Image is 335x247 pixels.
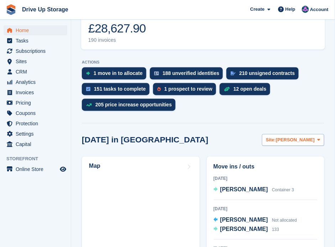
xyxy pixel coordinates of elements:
[214,206,318,212] div: [DATE]
[214,186,294,195] a: [PERSON_NAME] Container 3
[86,104,92,107] img: price_increase_opportunities-93ffe204e8149a01c8c9dc8f82e8f89637d9d84a8eef4429ea346261dce0b2c0.svg
[214,216,297,225] a: [PERSON_NAME] Not allocated
[88,21,146,36] div: £28,627.90
[4,25,67,35] a: menu
[16,46,58,56] span: Subscriptions
[82,99,179,115] a: 205 price increase opportunities
[81,4,325,50] a: Awaiting payment £28,627.90 190 invoices
[276,137,315,144] span: [PERSON_NAME]
[6,4,16,15] img: stora-icon-8386f47178a22dfd0bd8f6a31ec36ba5ce8667c1dd55bd0f319d3a0aa187defe.svg
[82,83,153,99] a: 151 tasks to complete
[4,98,67,108] a: menu
[250,6,265,13] span: Create
[4,56,67,66] a: menu
[153,83,220,99] a: 1 prospect to review
[4,46,67,56] a: menu
[19,4,71,15] a: Drive Up Storage
[16,56,58,66] span: Sites
[310,6,329,13] span: Account
[220,226,268,232] span: [PERSON_NAME]
[16,67,58,77] span: CRM
[231,71,236,76] img: contract_signature_icon-13c848040528278c33f63329250d36e43548de30e8caae1d1a13099fd9432cc5.svg
[266,137,276,144] span: Site:
[4,108,67,118] a: menu
[220,217,268,223] span: [PERSON_NAME]
[16,87,58,97] span: Invoices
[16,25,58,35] span: Home
[94,86,146,92] div: 151 tasks to complete
[262,134,324,146] button: Site: [PERSON_NAME]
[16,129,58,139] span: Settings
[154,71,159,76] img: verify_identity-adf6edd0f0f0b5bbfe63781bf79b02c33cf7c696d77639b501bdc392416b5a36.svg
[86,71,90,76] img: move_ins_to_allocate_icon-fdf77a2bb77ea45bf5b3d319d69a93e2d87916cf1d5bf7949dd705db3b84f3ca.svg
[4,139,67,149] a: menu
[150,67,227,83] a: 188 unverified identities
[16,108,58,118] span: Coupons
[16,98,58,108] span: Pricing
[89,163,100,170] h2: Map
[214,176,318,182] div: [DATE]
[6,155,71,162] span: Storefront
[220,187,268,193] span: [PERSON_NAME]
[86,87,90,91] img: task-75834270c22a3079a89374b754ae025e5fb1db73e45f91037f5363f120a921f8.svg
[16,119,58,128] span: Protection
[16,139,58,149] span: Capital
[82,135,208,145] h2: [DATE] in [GEOGRAPHIC_DATA]
[16,36,58,46] span: Tasks
[82,60,324,65] p: ACTIONS
[239,71,295,76] div: 210 unsigned contracts
[302,6,309,13] img: Andy
[16,77,58,87] span: Analytics
[157,87,161,91] img: prospect-51fa495bee0391a8d652442698ab0144808aea92771e9ea1ae160a38d050c398.svg
[4,87,67,97] a: menu
[4,129,67,139] a: menu
[4,67,67,77] a: menu
[286,6,295,13] span: Help
[226,67,302,83] a: 210 unsigned contracts
[4,36,67,46] a: menu
[163,71,220,76] div: 188 unverified identities
[59,165,67,173] a: Preview store
[88,37,146,43] div: 190 invoices
[4,77,67,87] a: menu
[4,119,67,128] a: menu
[95,102,172,108] div: 205 price increase opportunities
[234,86,267,92] div: 12 open deals
[272,218,297,223] span: Not allocated
[214,163,318,171] h2: Move ins / outs
[164,86,213,92] div: 1 prospect to review
[82,67,150,83] a: 1 move in to allocate
[214,225,279,235] a: [PERSON_NAME] 133
[224,87,230,92] img: deal-1b604bf984904fb50ccaf53a9ad4b4a5d6e5aea283cecdc64d6e3604feb123c2.svg
[272,227,279,232] span: 133
[4,164,67,174] a: menu
[94,71,143,76] div: 1 move in to allocate
[220,83,274,99] a: 12 open deals
[272,188,294,193] span: Container 3
[16,164,58,174] span: Online Store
